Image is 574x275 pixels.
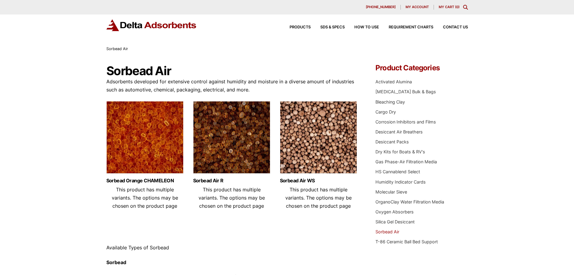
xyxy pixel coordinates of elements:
[456,5,458,9] span: 0
[106,19,197,31] img: Delta Adsorbents
[280,25,311,29] a: Products
[375,149,425,154] a: Dry Kits for Boats & RV's
[290,25,311,29] span: Products
[375,169,420,174] a: HS Cannablend Select
[280,178,357,183] a: Sorbead Air WS
[389,25,433,29] span: Requirement Charts
[433,25,468,29] a: Contact Us
[361,5,401,10] a: [PHONE_NUMBER]
[375,179,426,184] a: Humidity Indicator Cards
[311,25,345,29] a: SDS & SPECS
[375,159,437,164] a: Gas Phase-Air Filtration Media
[193,178,270,183] a: Sorbead Air R
[375,79,412,84] a: Activated Alumina
[375,99,405,104] a: Bleaching Clay
[375,139,409,144] a: Desiccant Packs
[463,5,468,10] div: Toggle Modal Content
[106,259,126,265] strong: Sorbead
[375,229,399,234] a: Sorbead Air
[354,25,379,29] span: How to Use
[375,89,436,94] a: [MEDICAL_DATA] Bulk & Bags
[375,239,438,244] a: T-86 Ceramic Ball Bed Support
[106,244,358,252] p: Available Types of Sorbead
[106,46,128,51] span: Sorbead Air
[106,178,183,183] a: Sorbead Orange CHAMELEON
[375,129,423,134] a: Desiccant Air Breathers
[439,5,460,9] a: My Cart (0)
[375,209,414,214] a: Oxygen Absorbers
[375,189,407,194] a: Molecular Sieve
[112,187,178,209] span: This product has multiple variants. The options may be chosen on the product page
[406,5,429,9] span: My account
[285,187,352,209] span: This product has multiple variants. The options may be chosen on the product page
[106,64,358,78] h1: Sorbead Air
[375,199,444,204] a: OrganoClay Water Filtration Media
[375,109,396,114] a: Cargo Dry
[375,219,415,224] a: Silica Gel Desiccant
[106,78,358,94] p: Adsorbents developed for extensive control against humidity and moisture in a diverse amount of i...
[366,5,396,9] span: [PHONE_NUMBER]
[375,119,436,124] a: Corrosion Inhibitors and Films
[320,25,345,29] span: SDS & SPECS
[379,25,433,29] a: Requirement Charts
[345,25,379,29] a: How to Use
[199,187,265,209] span: This product has multiple variants. The options may be chosen on the product page
[443,25,468,29] span: Contact Us
[401,5,434,10] a: My account
[375,64,468,72] h4: Product Categories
